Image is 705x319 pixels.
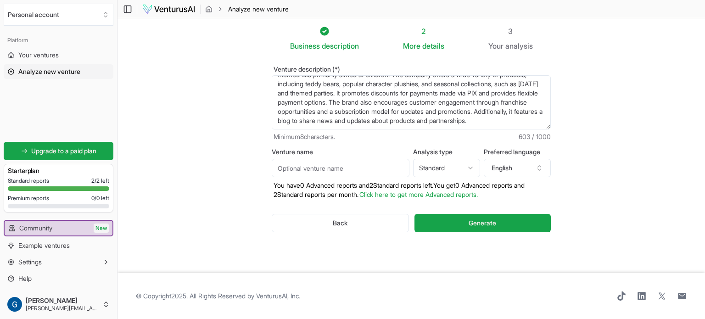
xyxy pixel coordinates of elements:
label: Venture description (*) [272,66,551,73]
span: Upgrade to a paid plan [31,146,96,156]
a: Analyze new venture [4,64,113,79]
nav: breadcrumb [205,5,289,14]
span: Premium reports [8,195,49,202]
span: 2 / 2 left [91,177,109,185]
span: 0 / 0 left [91,195,109,202]
label: Preferred language [484,149,551,155]
span: 603 / 1000 [519,132,551,141]
span: [PERSON_NAME] [26,297,99,305]
a: Click here to get more Advanced reports. [359,190,478,198]
span: details [422,41,444,50]
span: Community [19,224,52,233]
a: Example ventures [4,238,113,253]
span: New [94,224,109,233]
button: Settings [4,255,113,269]
img: ACg8ocKrpEnz0Jk6w2edtZORFTlj4V4dP4tMzu8Es4Dpu-z8Fn6JIg=s96-c [7,297,22,312]
span: Your [488,40,504,51]
span: analysis [505,41,533,50]
input: Optional venture name [272,159,409,177]
button: English [484,159,551,177]
span: description [322,41,359,50]
button: Back [272,214,409,232]
span: Minimum 8 characters. [274,132,335,141]
button: Generate [414,214,551,232]
textarea: Criamigos is an online retail store specializing in plush toys, clothing, accessories, and themed... [272,75,551,129]
a: Help [4,271,113,286]
span: © Copyright 2025 . All Rights Reserved by . [136,291,300,301]
span: Settings [18,257,42,267]
div: 3 [488,26,533,37]
label: Analysis type [413,149,480,155]
span: More [403,40,420,51]
span: Analyze new venture [18,67,80,76]
h3: Starter plan [8,166,109,175]
span: Business [290,40,320,51]
span: Help [18,274,32,283]
button: Select an organization [4,4,113,26]
div: Platform [4,33,113,48]
a: VenturusAI, Inc [256,292,299,300]
span: Analyze new venture [228,5,289,14]
a: Upgrade to a paid plan [4,142,113,160]
div: 2 [403,26,444,37]
label: Venture name [272,149,409,155]
span: Generate [469,218,496,228]
span: Your ventures [18,50,59,60]
p: You have 0 Advanced reports and 2 Standard reports left. Y ou get 0 Advanced reports and 2 Standa... [272,181,551,199]
a: CommunityNew [5,221,112,235]
span: [PERSON_NAME][EMAIL_ADDRESS][DOMAIN_NAME] [26,305,99,312]
img: logo [142,4,196,15]
span: Standard reports [8,177,49,185]
button: [PERSON_NAME][PERSON_NAME][EMAIL_ADDRESS][DOMAIN_NAME] [4,293,113,315]
a: Your ventures [4,48,113,62]
span: Example ventures [18,241,70,250]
